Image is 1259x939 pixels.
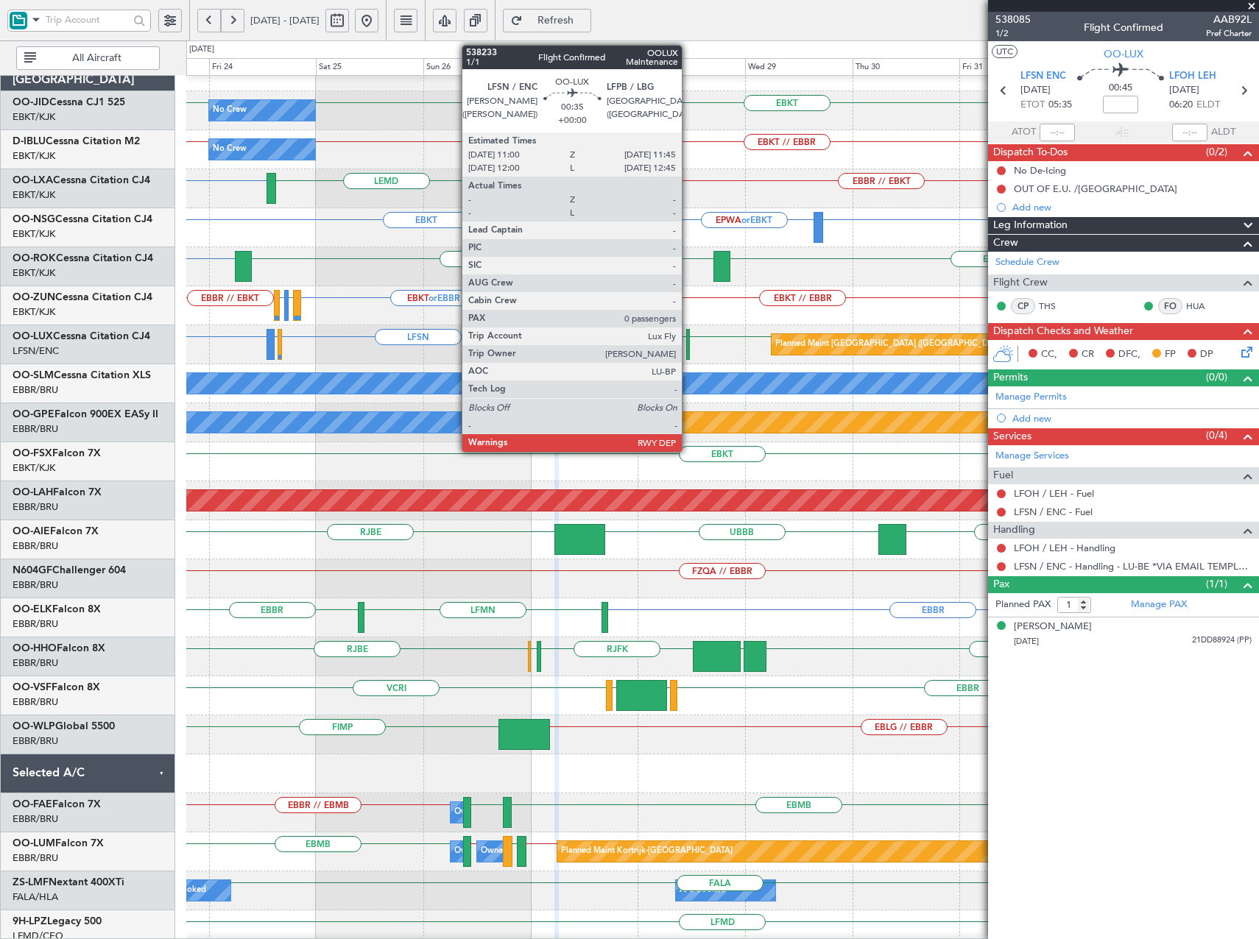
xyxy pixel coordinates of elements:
[13,838,104,848] a: OO-LUMFalcon 7X
[1206,12,1252,27] span: AAB92L
[13,97,125,107] a: OO-JIDCessna CJ1 525
[481,840,581,862] div: Owner Melsbroek Air Base
[13,617,58,631] a: EBBR/BRU
[13,383,58,397] a: EBBR/BRU
[13,643,57,653] span: OO-HHO
[993,235,1018,252] span: Crew
[1020,69,1066,84] span: LFSN ENC
[13,877,124,887] a: ZS-LMFNextant 400XTi
[1012,412,1252,425] div: Add new
[1169,69,1216,84] span: LFOH LEH
[13,136,140,146] a: D-IBLUCessna Citation M2
[13,448,101,458] a: OO-FSXFalcon 7X
[13,370,151,380] a: OO-SLMCessna Citation XLS
[13,643,105,653] a: OO-HHOFalcon 8X
[1084,20,1163,35] div: Flight Confirmed
[1014,636,1039,647] span: [DATE]
[1165,347,1176,362] span: FP
[993,467,1013,484] span: Fuel
[1011,298,1035,314] div: CP
[13,916,47,926] span: 9H-LPZ
[13,721,115,731] a: OO-WLPGlobal 5500
[13,344,59,358] a: LFSN/ENC
[454,801,554,823] div: Owner Melsbroek Air Base
[992,45,1018,58] button: UTC
[995,255,1059,270] a: Schedule Crew
[995,598,1051,612] label: Planned PAX
[46,9,129,31] input: Trip Account
[1206,369,1227,385] span: (0/0)
[1211,125,1235,140] span: ALDT
[1206,27,1252,40] span: Pref Charter
[1040,124,1075,141] input: --:--
[213,99,247,121] div: No Crew
[13,656,58,670] a: EBBR/BRU
[13,331,53,341] span: OO-LUX
[13,266,55,280] a: EBKT/KJK
[503,9,591,32] button: Refresh
[995,449,1069,464] a: Manage Services
[13,565,126,575] a: N604GFChallenger 604
[745,58,853,76] div: Wed 29
[561,840,733,862] div: Planned Maint Kortrijk-[GEOGRAPHIC_DATA]
[13,409,158,419] a: OO-GPEFalcon 900EX EASy II
[13,97,49,107] span: OO-JID
[13,227,55,241] a: EBKT/KJK
[1020,83,1051,98] span: [DATE]
[995,12,1031,27] span: 538085
[13,422,58,436] a: EBBR/BRU
[1196,98,1220,113] span: ELDT
[1014,487,1094,500] a: LFOH / LEH - Fuel
[13,175,53,185] span: OO-LXA
[13,890,58,904] a: FALA/HLA
[213,138,247,160] div: No Crew
[853,58,960,76] div: Thu 30
[13,578,58,592] a: EBBR/BRU
[1014,560,1252,573] a: LFSN / ENC - Handling - LU-BE *VIA EMAIL TEMPLATE* LFSN / ENC
[1048,98,1072,113] span: 05:35
[13,526,99,536] a: OO-AIEFalcon 7X
[1206,144,1227,160] span: (0/2)
[13,136,46,146] span: D-IBLU
[531,58,638,76] div: Mon 27
[13,370,54,380] span: OO-SLM
[993,369,1028,386] span: Permits
[13,253,153,263] a: OO-ROKCessna Citation CJ4
[1020,98,1045,113] span: ETOT
[13,799,52,809] span: OO-FAE
[995,390,1067,405] a: Manage Permits
[13,877,49,887] span: ZS-LMF
[1014,620,1092,634] div: [PERSON_NAME]
[13,448,52,458] span: OO-FSX
[13,253,56,263] span: OO-ROK
[1014,542,1115,554] a: LFOH / LEH - Handling
[993,576,1009,593] span: Pax
[13,461,55,475] a: EBKT/KJK
[13,604,101,614] a: OO-ELKFalcon 8X
[189,43,214,56] div: [DATE]
[959,58,1067,76] div: Fri 31
[13,851,58,865] a: EBBR/BRU
[316,58,423,76] div: Sat 25
[1041,347,1057,362] span: CC,
[1169,98,1193,113] span: 06:20
[13,682,100,692] a: OO-VSFFalcon 8X
[775,333,1007,355] div: Planned Maint [GEOGRAPHIC_DATA] ([GEOGRAPHIC_DATA])
[1192,634,1252,647] span: 21DD88924 (PP)
[1014,164,1066,177] div: No De-Icing
[1169,83,1199,98] span: [DATE]
[1039,300,1072,313] a: THS
[13,799,101,809] a: OO-FAEFalcon 7X
[13,721,55,731] span: OO-WLP
[1131,598,1187,612] a: Manage PAX
[993,428,1031,445] span: Services
[1104,46,1143,62] span: OO-LUX
[13,565,52,575] span: N604GF
[993,217,1068,234] span: Leg Information
[13,409,54,419] span: OO-GPE
[13,734,58,748] a: EBBR/BRU
[250,14,320,27] span: [DATE] - [DATE]
[209,58,317,76] div: Fri 24
[13,604,52,614] span: OO-ELK
[1118,347,1140,362] span: DFC,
